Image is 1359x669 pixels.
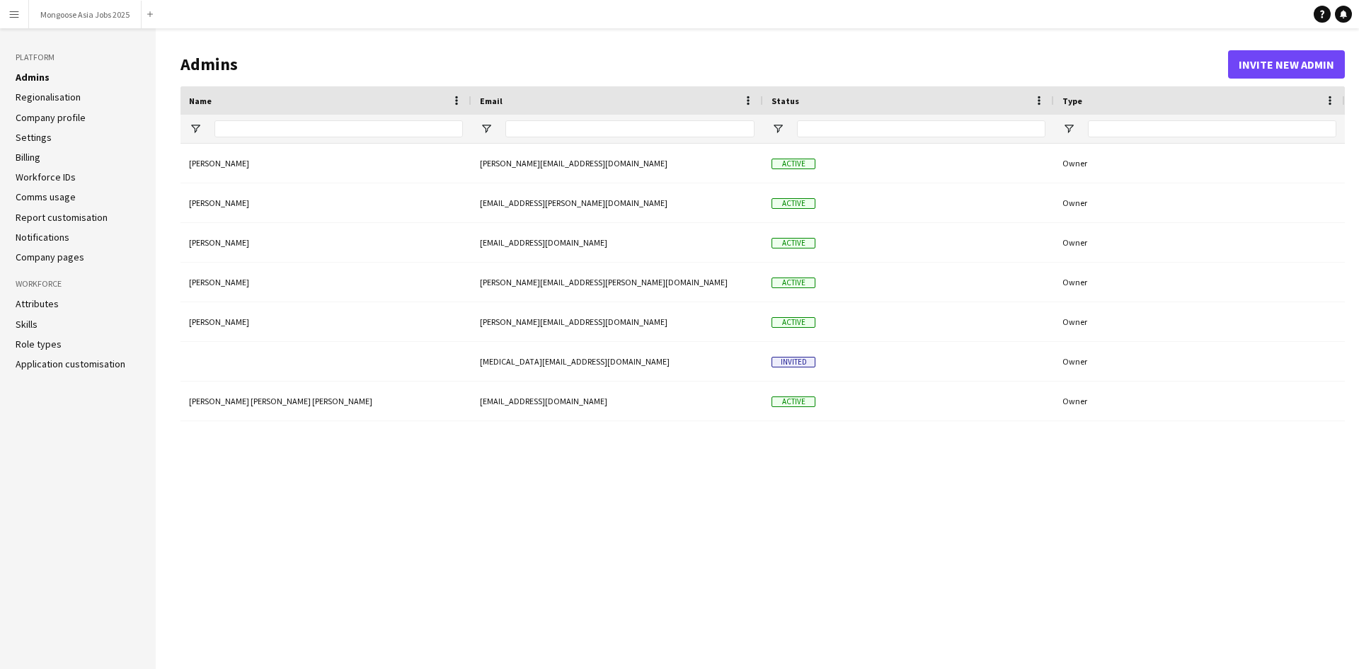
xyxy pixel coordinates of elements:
[16,278,140,290] h3: Workforce
[16,51,140,64] h3: Platform
[1088,120,1336,137] input: Type Filter Input
[16,91,81,103] a: Regionalisation
[1062,96,1082,106] span: Type
[1054,144,1345,183] div: Owner
[772,96,799,106] span: Status
[180,144,471,183] div: [PERSON_NAME]
[1054,302,1345,341] div: Owner
[180,382,471,421] div: [PERSON_NAME] [PERSON_NAME] [PERSON_NAME]
[16,71,50,84] a: Admins
[772,159,815,169] span: Active
[189,96,212,106] span: Name
[772,122,784,135] button: Open Filter Menu
[16,251,84,263] a: Company pages
[480,122,493,135] button: Open Filter Menu
[772,396,815,407] span: Active
[772,238,815,248] span: Active
[505,120,755,137] input: Email Filter Input
[29,1,142,28] button: Mongoose Asia Jobs 2025
[1054,263,1345,302] div: Owner
[772,357,815,367] span: Invited
[16,171,76,183] a: Workforce IDs
[16,358,125,370] a: Application customisation
[180,54,1228,75] h1: Admins
[16,131,52,144] a: Settings
[180,223,471,262] div: [PERSON_NAME]
[772,317,815,328] span: Active
[1054,223,1345,262] div: Owner
[16,318,38,331] a: Skills
[772,198,815,209] span: Active
[16,190,76,203] a: Comms usage
[471,183,763,222] div: [EMAIL_ADDRESS][PERSON_NAME][DOMAIN_NAME]
[214,120,463,137] input: Name Filter Input
[471,302,763,341] div: [PERSON_NAME][EMAIL_ADDRESS][DOMAIN_NAME]
[1054,342,1345,381] div: Owner
[16,297,59,310] a: Attributes
[471,223,763,262] div: [EMAIL_ADDRESS][DOMAIN_NAME]
[1228,50,1345,79] button: Invite new admin
[180,183,471,222] div: [PERSON_NAME]
[16,231,69,244] a: Notifications
[772,278,815,288] span: Active
[471,263,763,302] div: [PERSON_NAME][EMAIL_ADDRESS][PERSON_NAME][DOMAIN_NAME]
[16,151,40,164] a: Billing
[797,120,1045,137] input: Status Filter Input
[16,111,86,124] a: Company profile
[16,211,108,224] a: Report customisation
[471,382,763,421] div: [EMAIL_ADDRESS][DOMAIN_NAME]
[180,263,471,302] div: [PERSON_NAME]
[1054,382,1345,421] div: Owner
[1062,122,1075,135] button: Open Filter Menu
[180,302,471,341] div: [PERSON_NAME]
[1054,183,1345,222] div: Owner
[480,96,503,106] span: Email
[189,122,202,135] button: Open Filter Menu
[471,144,763,183] div: [PERSON_NAME][EMAIL_ADDRESS][DOMAIN_NAME]
[471,342,763,381] div: [MEDICAL_DATA][EMAIL_ADDRESS][DOMAIN_NAME]
[16,338,62,350] a: Role types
